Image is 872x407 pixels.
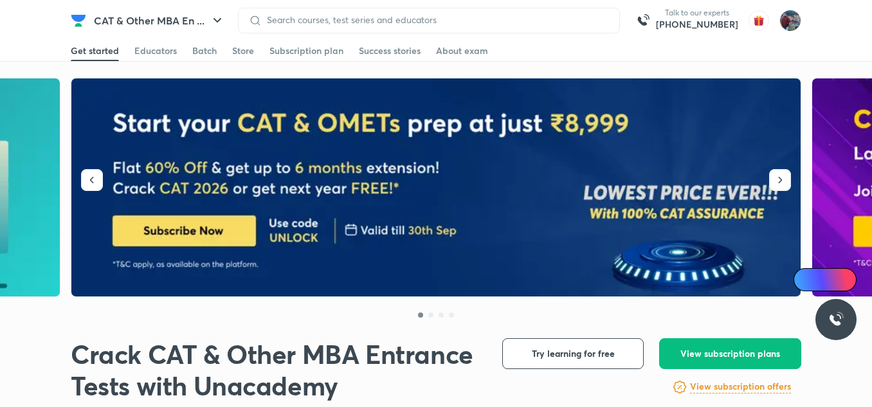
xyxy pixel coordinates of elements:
[71,338,482,401] h1: Crack CAT & Other MBA Entrance Tests with Unacademy
[690,380,791,393] h6: View subscription offers
[269,44,343,57] div: Subscription plan
[134,44,177,57] div: Educators
[71,44,119,57] div: Get started
[815,275,849,285] span: Ai Doubts
[779,10,801,32] img: Prashant saluja
[690,379,791,395] a: View subscription offers
[232,41,254,61] a: Store
[630,8,656,33] img: call-us
[749,10,769,31] img: avatar
[828,312,844,327] img: ttu
[656,18,738,31] a: [PHONE_NUMBER]
[794,268,857,291] a: Ai Doubts
[86,8,233,33] button: CAT & Other MBA En ...
[192,41,217,61] a: Batch
[532,347,615,360] span: Try learning for free
[269,41,343,61] a: Subscription plan
[232,44,254,57] div: Store
[436,41,488,61] a: About exam
[656,8,738,18] p: Talk to our experts
[134,41,177,61] a: Educators
[659,338,801,369] button: View subscription plans
[502,338,644,369] button: Try learning for free
[262,15,609,25] input: Search courses, test series and educators
[680,347,780,360] span: View subscription plans
[192,44,217,57] div: Batch
[71,13,86,28] img: Company Logo
[359,44,421,57] div: Success stories
[801,275,812,285] img: Icon
[71,41,119,61] a: Get started
[359,41,421,61] a: Success stories
[436,44,488,57] div: About exam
